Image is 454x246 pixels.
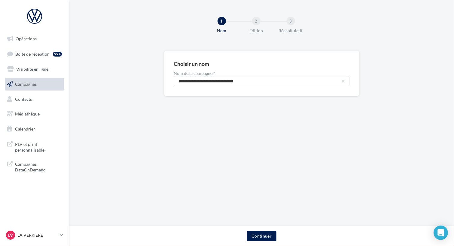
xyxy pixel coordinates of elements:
[174,71,349,75] label: Nom de la campagne *
[8,232,13,238] span: LV
[15,51,50,56] span: Boîte de réception
[16,66,48,72] span: Visibilité en ligne
[203,28,241,34] div: Nom
[4,158,66,175] a: Campagnes DataOnDemand
[4,63,66,75] a: Visibilité en ligne
[247,231,276,241] button: Continuer
[287,17,295,25] div: 3
[16,36,37,41] span: Opérations
[15,111,40,116] span: Médiathèque
[4,93,66,106] a: Contacts
[15,126,35,131] span: Calendrier
[15,81,37,87] span: Campagnes
[15,96,32,101] span: Contacts
[4,48,66,60] a: Boîte de réception99+
[15,140,62,153] span: PLV et print personnalisable
[4,32,66,45] a: Opérations
[4,78,66,91] a: Campagnes
[4,123,66,135] a: Calendrier
[218,17,226,25] div: 1
[252,17,261,25] div: 2
[237,28,276,34] div: Edition
[434,226,448,240] div: Open Intercom Messenger
[4,138,66,155] a: PLV et print personnalisable
[272,28,310,34] div: Récapitulatif
[174,61,209,66] div: Choisir un nom
[5,229,64,241] a: LV LA VERRIERE
[17,232,57,238] p: LA VERRIERE
[53,52,62,57] div: 99+
[15,160,62,173] span: Campagnes DataOnDemand
[4,108,66,120] a: Médiathèque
